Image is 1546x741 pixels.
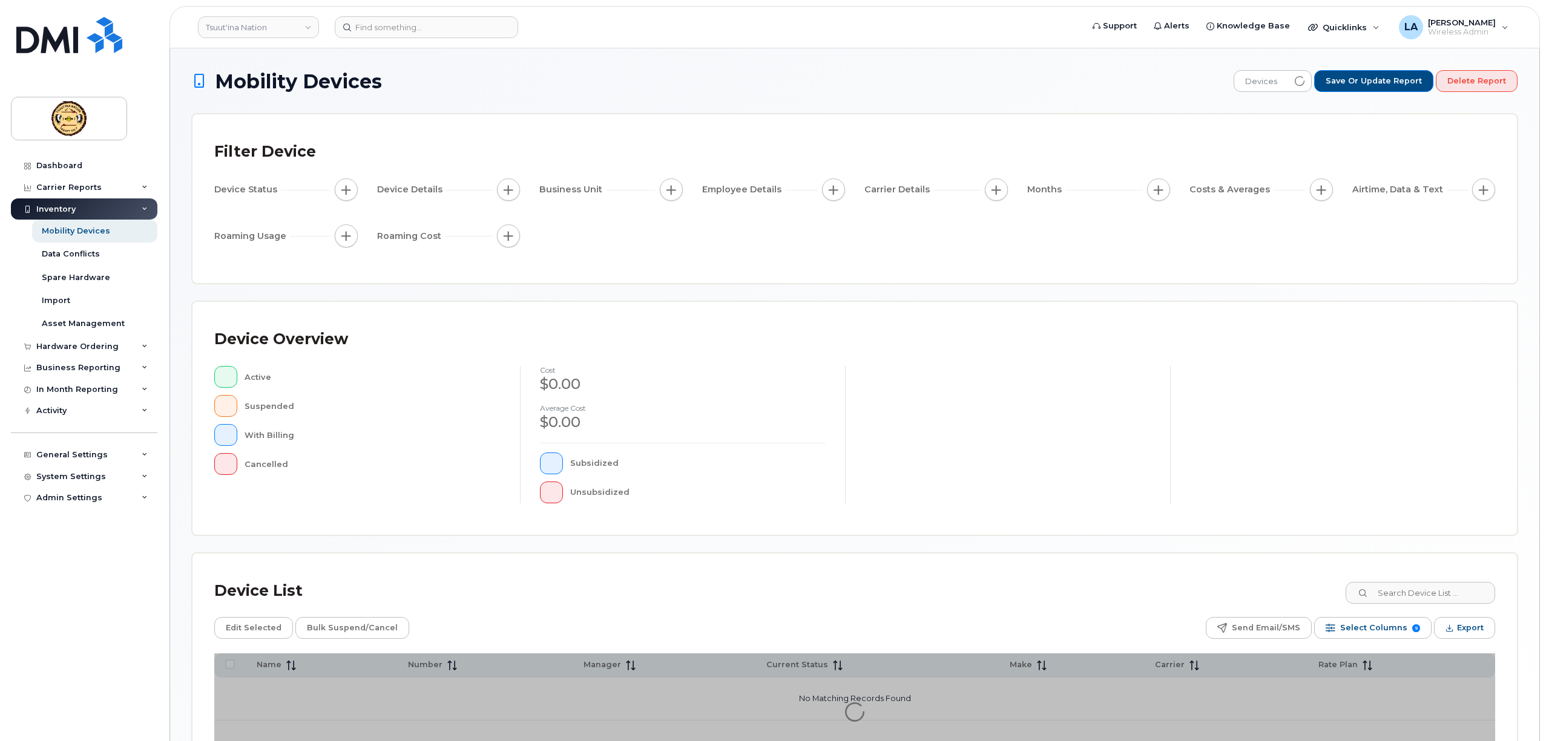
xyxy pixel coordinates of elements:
span: Devices [1234,71,1288,93]
div: Active [245,366,501,388]
span: Airtime, Data & Text [1352,183,1447,196]
div: Subsidized [570,452,826,474]
span: Edit Selected [226,619,281,637]
span: Months [1027,183,1065,196]
span: Carrier Details [864,183,933,196]
button: Export [1434,617,1495,639]
span: Bulk Suspend/Cancel [307,619,398,637]
button: Save or Update Report [1314,70,1433,92]
span: Device Status [214,183,281,196]
span: Export [1457,619,1484,637]
span: Roaming Cost [377,230,445,243]
span: Roaming Usage [214,230,290,243]
div: Suspended [245,395,501,417]
button: Delete Report [1436,70,1518,92]
input: Search Device List ... [1346,582,1495,604]
span: Delete Report [1447,76,1506,87]
button: Bulk Suspend/Cancel [295,617,409,639]
button: Send Email/SMS [1206,617,1312,639]
button: Edit Selected [214,617,293,639]
div: $0.00 [540,412,826,433]
div: $0.00 [540,374,826,394]
span: Employee Details [702,183,785,196]
button: Select Columns 9 [1314,617,1432,639]
span: Save or Update Report [1326,76,1422,87]
h4: Average cost [540,404,826,412]
span: Device Details [377,183,446,196]
h4: cost [540,366,826,374]
span: Send Email/SMS [1232,619,1300,637]
span: Costs & Averages [1189,183,1274,196]
div: Device Overview [214,324,348,355]
div: With Billing [245,424,501,446]
div: Filter Device [214,136,316,168]
div: Unsubsidized [570,481,826,503]
span: Business Unit [539,183,606,196]
div: Cancelled [245,453,501,475]
span: Select Columns [1340,619,1407,637]
span: Mobility Devices [215,71,382,92]
div: Device List [214,575,303,607]
span: 9 [1412,624,1420,632]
